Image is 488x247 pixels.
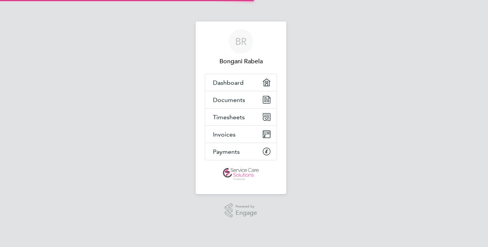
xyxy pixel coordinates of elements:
a: Powered byEngage [225,203,257,218]
span: Bongani Rabela [205,57,277,66]
a: Go to home page [205,168,277,180]
span: Dashboard [213,79,244,86]
a: Timesheets [205,109,277,125]
span: Payments [213,148,240,155]
a: Documents [205,91,277,108]
span: Invoices [213,131,236,138]
nav: Main navigation [196,21,286,194]
span: Engage [236,210,257,216]
span: Documents [213,96,245,104]
img: servicecare-logo-retina.png [223,168,259,180]
span: Timesheets [213,114,245,121]
a: Payments [205,143,277,160]
span: Powered by [236,203,257,210]
a: Invoices [205,126,277,143]
a: Dashboard [205,74,277,91]
a: BRBongani Rabela [205,29,277,66]
span: BR [235,36,247,46]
